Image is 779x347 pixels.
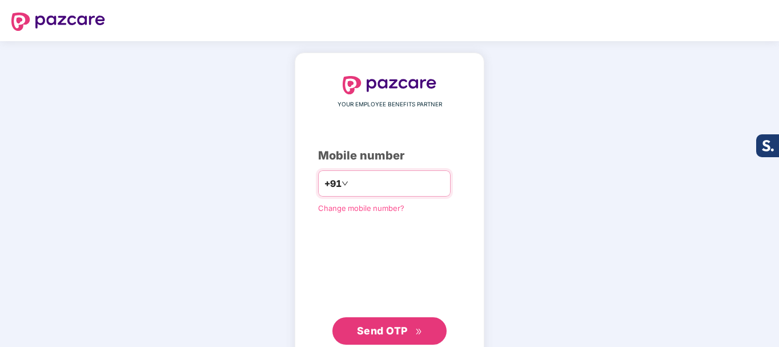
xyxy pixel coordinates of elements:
a: Change mobile number? [318,204,404,213]
img: logo [11,13,105,31]
span: Send OTP [357,325,408,337]
span: down [342,180,348,187]
span: +91 [324,177,342,191]
div: Mobile number [318,147,461,165]
button: Send OTPdouble-right [332,317,447,345]
span: double-right [415,328,423,336]
img: logo [343,76,436,94]
span: YOUR EMPLOYEE BENEFITS PARTNER [338,100,442,109]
